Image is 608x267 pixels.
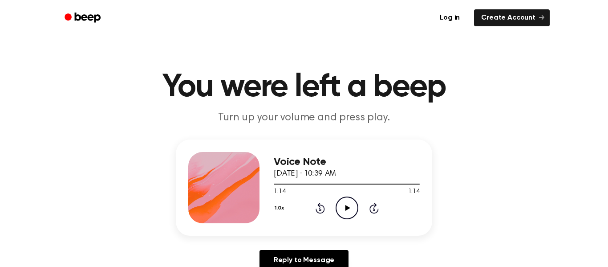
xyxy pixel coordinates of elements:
span: 1:14 [408,187,420,197]
h1: You were left a beep [76,71,532,103]
a: Beep [58,9,109,27]
span: 1:14 [274,187,285,197]
span: [DATE] · 10:39 AM [274,170,336,178]
h3: Voice Note [274,156,420,168]
button: 1.0x [274,201,287,216]
a: Log in [431,8,469,28]
p: Turn up your volume and press play. [133,111,475,125]
a: Create Account [474,9,550,26]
